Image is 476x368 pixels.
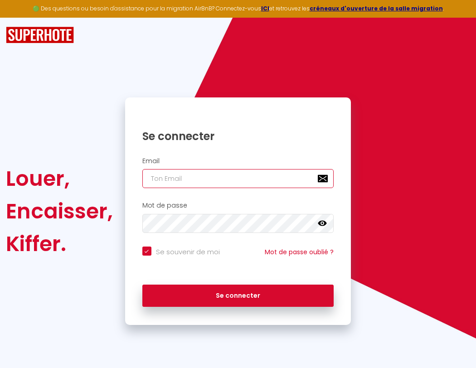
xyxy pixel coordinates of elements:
[261,5,269,12] a: ICI
[142,169,334,188] input: Ton Email
[310,5,443,12] a: créneaux d'ouverture de la salle migration
[142,157,334,165] h2: Email
[265,247,334,257] a: Mot de passe oublié ?
[6,228,113,260] div: Kiffer.
[142,129,334,143] h1: Se connecter
[6,162,113,195] div: Louer,
[7,4,34,31] button: Ouvrir le widget de chat LiveChat
[142,202,334,209] h2: Mot de passe
[142,285,334,307] button: Se connecter
[6,27,74,44] img: SuperHote logo
[6,195,113,228] div: Encaisser,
